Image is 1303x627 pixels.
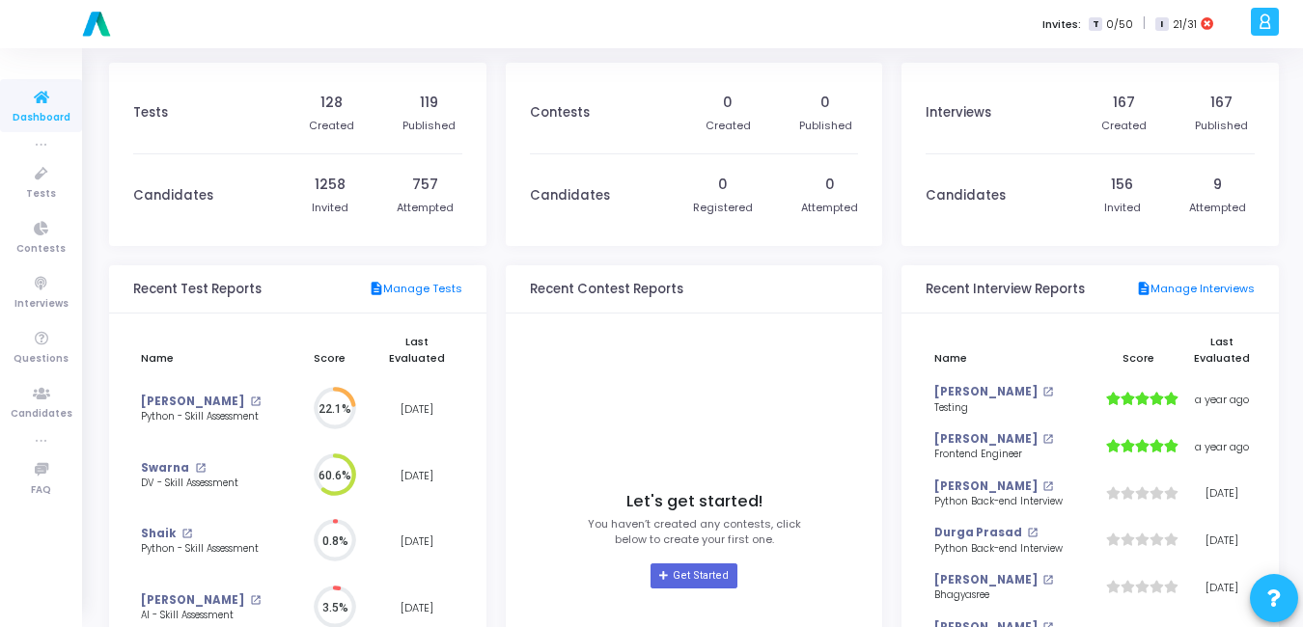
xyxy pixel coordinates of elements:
div: Created [1101,118,1147,134]
th: Last Evaluated [1186,323,1259,376]
a: Get Started [651,563,736,588]
div: Attempted [1189,200,1246,216]
h3: Candidates [133,188,213,204]
span: Dashboard [13,110,70,126]
a: [PERSON_NAME] [934,572,1038,588]
div: 0 [825,175,835,195]
mat-icon: description [1136,281,1151,298]
span: Questions [14,351,69,368]
td: [DATE] [1186,517,1259,564]
span: I [1155,17,1168,32]
mat-icon: open_in_new [250,595,261,606]
a: [PERSON_NAME] [934,478,1038,495]
th: Score [1092,323,1186,376]
a: [PERSON_NAME] [934,384,1038,400]
a: Manage Interviews [1136,281,1255,298]
th: Score [288,323,372,376]
mat-icon: open_in_new [1042,575,1053,586]
div: Invited [1104,200,1141,216]
div: 0 [723,93,733,113]
span: Candidates [11,406,72,423]
mat-icon: description [369,281,383,298]
td: [DATE] [1186,470,1259,517]
td: a year ago [1186,376,1259,423]
a: Swarna [141,460,189,477]
div: 757 [412,175,438,195]
td: [DATE] [373,508,462,575]
td: [DATE] [373,376,462,443]
div: AI - Skill Assessment [141,609,280,623]
div: Python Back-end Interview [934,495,1084,509]
span: Tests [26,186,56,203]
div: 156 [1111,175,1133,195]
h3: Candidates [926,188,1006,204]
h3: Recent Interview Reports [926,282,1085,297]
a: [PERSON_NAME] [141,394,244,410]
span: 0/50 [1106,16,1133,33]
mat-icon: open_in_new [1027,528,1038,538]
h3: Candidates [530,188,610,204]
h3: Recent Test Reports [133,282,262,297]
span: FAQ [31,482,51,499]
div: Registered [693,200,753,216]
td: [DATE] [1186,564,1259,612]
div: 9 [1213,175,1222,195]
th: Name [926,323,1092,376]
td: a year ago [1186,423,1259,471]
div: Testing [934,401,1084,416]
div: Python Back-end Interview [934,542,1084,557]
a: Manage Tests [369,281,462,298]
mat-icon: open_in_new [195,463,206,474]
span: T [1089,17,1101,32]
mat-icon: open_in_new [181,529,192,539]
mat-icon: open_in_new [250,396,261,407]
mat-icon: open_in_new [1042,434,1053,445]
mat-icon: open_in_new [1042,481,1053,492]
div: Frontend Engineer [934,448,1084,462]
div: Published [402,118,456,134]
td: [DATE] [373,443,462,509]
th: Last Evaluated [373,323,462,376]
div: Published [1195,118,1248,134]
div: 0 [820,93,830,113]
div: 0 [718,175,728,195]
div: Python - Skill Assessment [141,410,280,424]
th: Name [133,323,288,376]
h3: Recent Contest Reports [530,282,683,297]
div: 128 [320,93,343,113]
span: Interviews [14,296,69,313]
div: Created [309,118,354,134]
h3: Contests [530,105,590,121]
div: Attempted [801,200,858,216]
div: 119 [420,93,438,113]
h3: Interviews [926,105,991,121]
div: Invited [312,200,348,216]
div: 167 [1210,93,1233,113]
a: [PERSON_NAME] [934,431,1038,448]
span: | [1143,14,1146,34]
h4: Let's get started! [626,492,762,511]
h3: Tests [133,105,168,121]
div: Python - Skill Assessment [141,542,280,557]
div: DV - Skill Assessment [141,477,280,491]
label: Invites: [1042,16,1081,33]
a: [PERSON_NAME] [141,592,244,609]
p: You haven’t created any contests, click below to create your first one. [588,516,801,548]
a: Shaik [141,526,176,542]
div: 167 [1113,93,1135,113]
div: Attempted [397,200,454,216]
span: 21/31 [1173,16,1197,33]
mat-icon: open_in_new [1042,387,1053,397]
a: Durga Prasad [934,525,1022,541]
div: Bhagyasree [934,588,1084,603]
div: Published [799,118,852,134]
span: Contests [16,241,66,258]
div: Created [706,118,751,134]
div: 1258 [315,175,346,195]
img: logo [77,5,116,43]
